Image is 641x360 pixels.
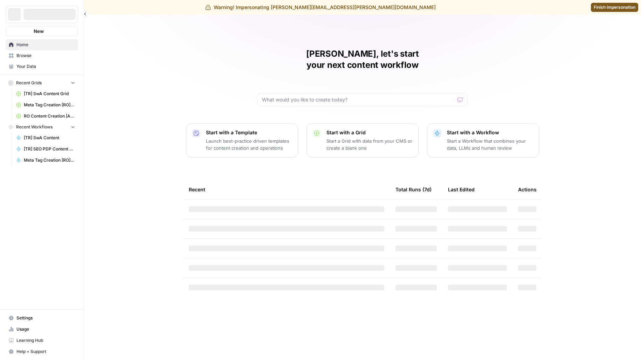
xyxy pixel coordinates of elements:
div: Warning! Impersonating [PERSON_NAME][EMAIL_ADDRESS][PERSON_NAME][DOMAIN_NAME] [205,4,436,11]
p: Start with a Template [206,129,292,136]
p: Launch best-practice driven templates for content creation and operations [206,137,292,151]
div: Last Edited [448,180,475,199]
button: Recent Grids [6,78,78,88]
button: Start with a GridStart a Grid with data from your CMS or create a blank one [306,123,419,157]
span: Learning Hub [16,337,75,344]
a: Finish impersonation [591,3,638,12]
span: [TR] SwA Content [24,135,75,141]
a: [TR] SwA Content Grid [13,88,78,99]
span: Usage [16,326,75,332]
div: Recent [189,180,384,199]
button: Start with a WorkflowStart a Workflow that combines your data, LLMs and human review [427,123,539,157]
button: Help + Support [6,346,78,357]
a: Browse [6,50,78,61]
button: Recent Workflows [6,122,78,132]
a: Meta Tag Creation [RO] [Anil] [13,155,78,166]
button: Start with a TemplateLaunch best-practice driven templates for content creation and operations [186,123,298,157]
p: Start a Workflow that combines your data, LLMs and human review [447,137,533,151]
a: RO Content Creation [Anil] w/o Google Scrape Grid (1) [13,111,78,122]
a: Settings [6,312,78,324]
span: New [34,28,44,35]
p: Start with a Grid [326,129,413,136]
div: Total Runs (7d) [395,180,432,199]
a: Home [6,39,78,50]
input: What would you like to create today? [262,96,455,103]
a: Meta Tag Creation [RO] [Anil] Grid (3) [13,99,78,111]
span: Recent Workflows [16,124,53,130]
span: Meta Tag Creation [RO] [Anil] Grid (3) [24,102,75,108]
span: [TR] SwA Content Grid [24,91,75,97]
a: [TR] SEO PDP Content Creation [13,143,78,155]
span: Your Data [16,63,75,70]
button: New [6,26,78,36]
a: Your Data [6,61,78,72]
span: Recent Grids [16,80,42,86]
span: Home [16,42,75,48]
p: Start a Grid with data from your CMS or create a blank one [326,137,413,151]
h1: [PERSON_NAME], let's start your next content workflow [257,48,468,71]
span: Help + Support [16,348,75,355]
span: Finish impersonation [594,4,635,10]
a: Learning Hub [6,335,78,346]
p: Start with a Workflow [447,129,533,136]
span: Meta Tag Creation [RO] [Anil] [24,157,75,163]
span: RO Content Creation [Anil] w/o Google Scrape Grid (1) [24,113,75,119]
a: [TR] SwA Content [13,132,78,143]
span: Settings [16,315,75,321]
span: [TR] SEO PDP Content Creation [24,146,75,152]
div: Actions [518,180,537,199]
span: Browse [16,52,75,59]
a: Usage [6,324,78,335]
